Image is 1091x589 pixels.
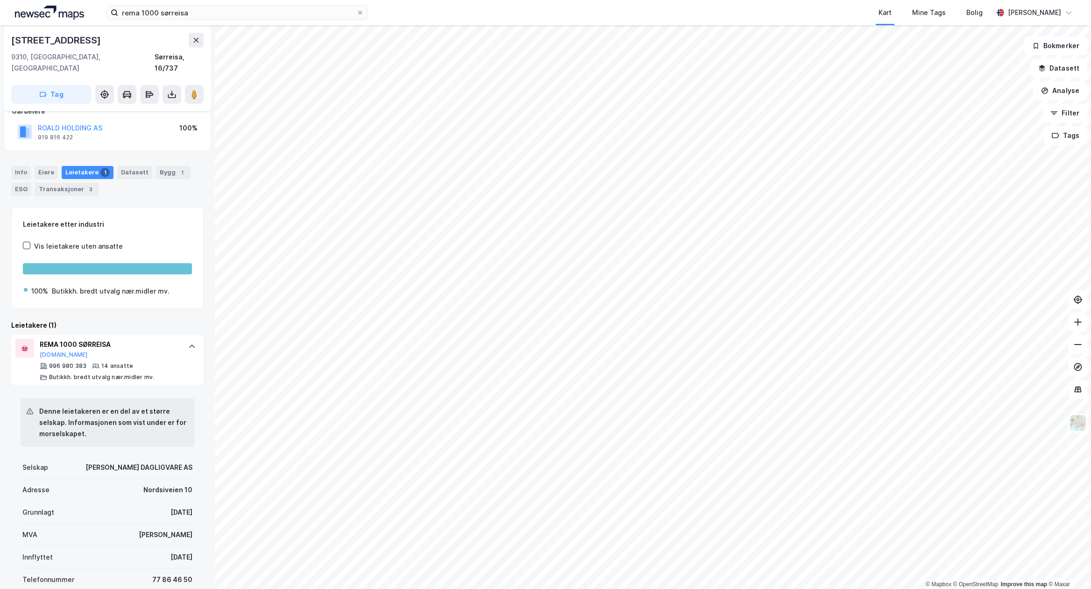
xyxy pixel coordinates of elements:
div: Butikkh. bredt utvalg nær.midler mv. [52,286,170,297]
div: Info [11,166,31,179]
iframe: Chat Widget [1044,544,1091,589]
div: Telefonnummer [22,574,74,585]
div: ESG [11,183,31,196]
div: Leietakere [62,166,113,179]
div: Nordsiveien 10 [143,484,192,496]
div: 3 [86,185,95,194]
div: Bygg [156,166,191,179]
div: Eiere [35,166,58,179]
a: Mapbox [926,581,951,588]
div: Vis leietakere uten ansatte [34,241,123,252]
div: [PERSON_NAME] [1008,7,1061,18]
div: Datasett [117,166,152,179]
div: Sørreisa, 16/737 [155,51,204,74]
div: Kart [878,7,892,18]
div: Leietakere etter industri [23,219,192,230]
div: [STREET_ADDRESS] [11,33,103,48]
div: Adresse [22,484,50,496]
div: Leietakere (1) [11,320,204,331]
button: Analyse [1033,81,1087,100]
button: Tags [1044,126,1087,145]
div: 100% [31,286,48,297]
a: Improve this map [1001,581,1047,588]
div: MVA [22,529,37,540]
div: [PERSON_NAME] [139,529,192,540]
div: 14 ansatte [101,362,133,370]
div: Transaksjoner [35,183,99,196]
div: Denne leietakeren er en del av et større selskap. Informasjonen som vist under er for morselskapet. [39,406,187,439]
div: [PERSON_NAME] DAGLIGVARE AS [85,462,192,473]
a: OpenStreetMap [953,581,999,588]
div: Innflyttet [22,552,53,563]
div: [DATE] [170,507,192,518]
div: Bolig [966,7,983,18]
button: Tag [11,85,92,104]
button: Bokmerker [1024,36,1087,55]
div: 1 [177,168,187,177]
button: [DOMAIN_NAME] [40,351,88,359]
div: REMA 1000 SØRREISA [40,339,179,350]
button: Datasett [1030,59,1087,78]
button: Filter [1042,104,1087,122]
div: Mine Tags [912,7,946,18]
input: Søk på adresse, matrikkel, gårdeiere, leietakere eller personer [118,6,356,20]
div: 919 816 422 [38,134,73,141]
div: 9310, [GEOGRAPHIC_DATA], [GEOGRAPHIC_DATA] [11,51,155,74]
div: 77 86 46 50 [152,574,192,585]
img: logo.a4113a55bc3d86da70a041830d287a7e.svg [15,6,84,20]
div: 1 [100,168,110,177]
img: Z [1069,414,1087,432]
div: 996 980 383 [49,362,86,370]
div: 100% [179,122,198,134]
div: [DATE] [170,552,192,563]
div: Butikkh. bredt utvalg nær.midler mv. [49,374,154,381]
div: Selskap [22,462,48,473]
div: Grunnlagt [22,507,54,518]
